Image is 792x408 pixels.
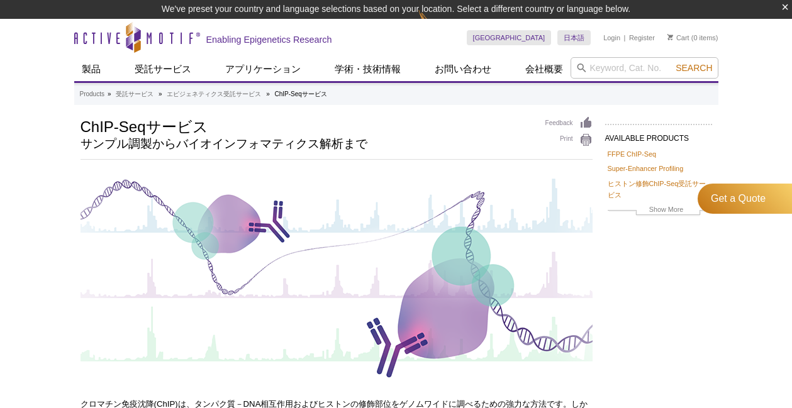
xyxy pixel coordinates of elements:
h1: ChIP-Seqサービス [81,116,533,135]
h2: AVAILABLE PRODUCTS [605,124,712,146]
a: Feedback [545,116,593,130]
span: Search [676,63,712,73]
a: 受託サービス [116,89,153,100]
li: ChIP-Seqサービス [275,91,327,97]
input: Keyword, Cat. No. [571,57,718,79]
a: 日本語 [557,30,591,45]
a: 製品 [74,57,108,81]
a: 会社概要 [518,57,571,81]
a: Register [629,33,655,42]
a: FFPE ChIP-Seq [608,148,656,160]
a: 学術・技術情報 [327,57,408,81]
li: | [624,30,626,45]
a: エピジェネティクス受託サービス [167,89,261,100]
img: Change Here [418,9,452,39]
img: ChIP-Seq Services [81,172,593,382]
a: お問い合わせ [427,57,499,81]
img: Your Cart [667,34,673,40]
a: Cart [667,33,689,42]
a: Login [603,33,620,42]
li: » [159,91,162,97]
h2: サンプル調製からバイオインフォマティクス解析まで [81,138,533,150]
li: » [108,91,111,97]
button: Search [672,62,716,74]
a: [GEOGRAPHIC_DATA] [467,30,552,45]
a: Get a Quote [698,184,792,214]
a: Super-Enhancer Profiling [608,163,684,174]
a: 受託サービス [127,57,199,81]
a: Products [80,89,104,100]
li: (0 items) [667,30,718,45]
h2: Enabling Epigenetics Research [206,34,332,45]
a: Show More [608,204,710,218]
a: ヒストン修飾ChIP-Seq受託サービス [608,178,710,201]
a: Print [545,133,593,147]
li: » [266,91,270,97]
a: アプリケーション [218,57,308,81]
